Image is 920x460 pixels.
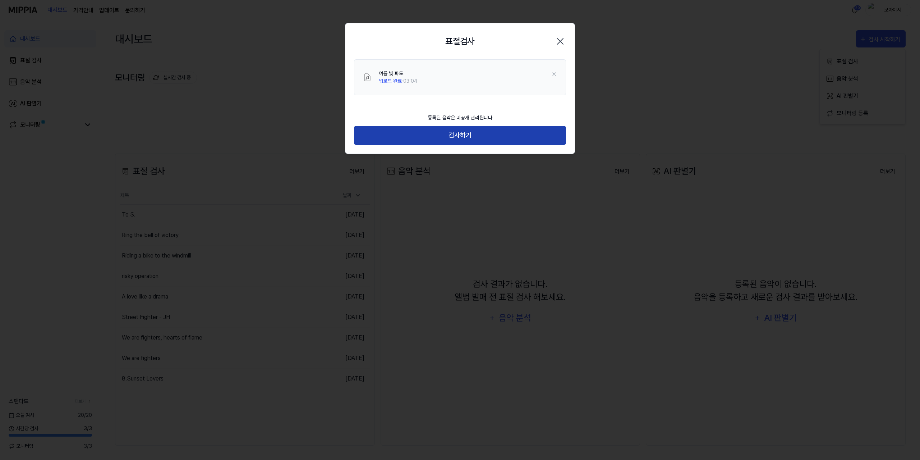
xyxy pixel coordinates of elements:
div: 여름 빛 파도 [379,70,417,77]
h2: 표절검사 [445,35,475,48]
div: 등록된 음악은 비공개 관리됩니다 [423,110,497,126]
button: 검사하기 [354,126,566,145]
div: · 03:04 [379,77,417,85]
img: File Select [363,73,372,82]
span: 업로드 완료 [379,78,402,84]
